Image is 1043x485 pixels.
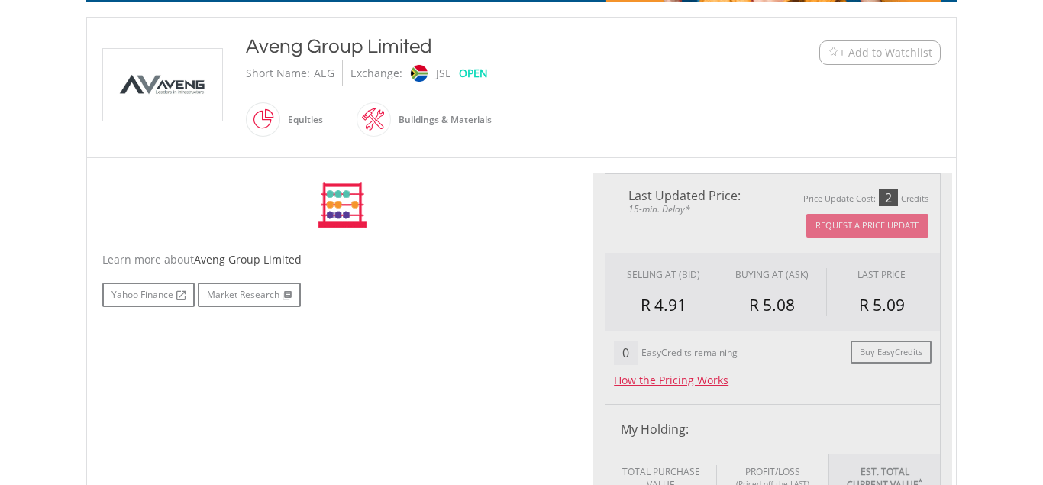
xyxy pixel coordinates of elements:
img: Watchlist [828,47,839,58]
div: JSE [436,60,451,86]
div: Short Name: [246,60,310,86]
img: jse.png [411,65,428,82]
div: AEG [314,60,334,86]
div: OPEN [459,60,488,86]
a: Market Research [198,283,301,307]
button: Watchlist + Add to Watchlist [819,40,941,65]
div: Equities [280,102,323,138]
a: Yahoo Finance [102,283,195,307]
span: Aveng Group Limited [194,252,302,267]
span: + Add to Watchlist [839,45,932,60]
img: EQU.ZA.AEG.png [105,49,220,121]
div: Aveng Group Limited [246,33,725,60]
div: Buildings & Materials [391,102,492,138]
div: Learn more about [102,252,582,267]
div: Exchange: [350,60,402,86]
